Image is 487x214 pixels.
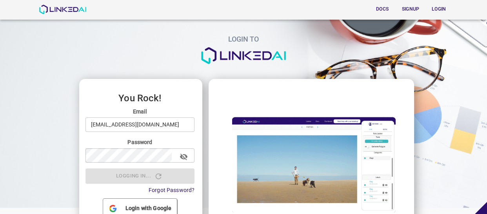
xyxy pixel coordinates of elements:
[85,138,195,146] label: Password
[398,3,423,16] button: Signup
[368,1,396,17] a: Docs
[39,5,86,14] img: LinkedAI
[425,1,453,17] a: Login
[200,47,287,64] img: logo.png
[85,108,195,115] label: Email
[396,1,425,17] a: Signup
[426,3,451,16] button: Login
[370,3,395,16] button: Docs
[85,93,195,103] h3: You Rock!
[122,204,174,212] span: Login with Google
[149,187,194,193] a: Forgot Password?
